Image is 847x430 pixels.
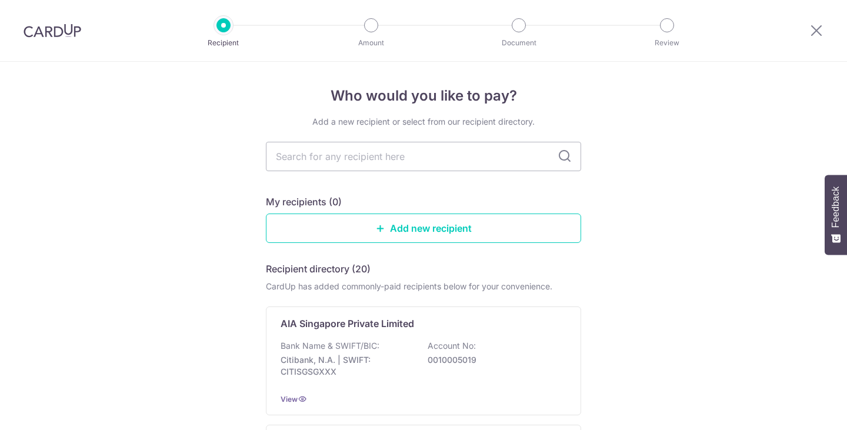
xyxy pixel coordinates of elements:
[831,186,841,228] span: Feedback
[281,316,414,331] p: AIA Singapore Private Limited
[772,395,835,424] iframe: Opens a widget where you can find more information
[281,395,298,404] a: View
[475,37,562,49] p: Document
[266,214,581,243] a: Add new recipient
[266,85,581,106] h4: Who would you like to pay?
[266,142,581,171] input: Search for any recipient here
[825,175,847,255] button: Feedback - Show survey
[328,37,415,49] p: Amount
[281,354,412,378] p: Citibank, N.A. | SWIFT: CITISGSGXXX
[428,354,559,366] p: 0010005019
[266,116,581,128] div: Add a new recipient or select from our recipient directory.
[428,340,476,352] p: Account No:
[623,37,711,49] p: Review
[180,37,267,49] p: Recipient
[24,24,81,38] img: CardUp
[281,340,379,352] p: Bank Name & SWIFT/BIC:
[266,281,581,292] div: CardUp has added commonly-paid recipients below for your convenience.
[266,262,371,276] h5: Recipient directory (20)
[266,195,342,209] h5: My recipients (0)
